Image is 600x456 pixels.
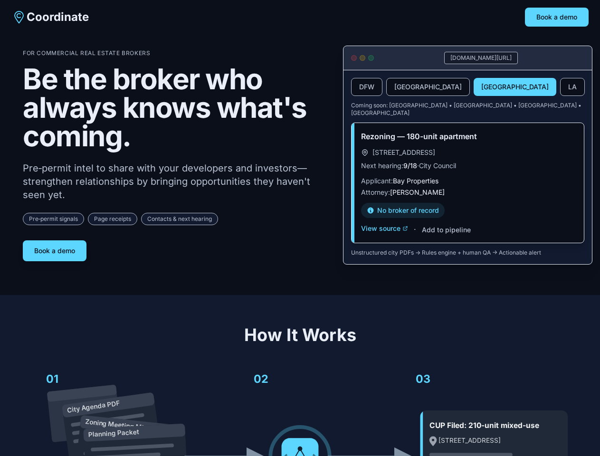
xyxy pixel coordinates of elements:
[361,203,445,218] div: No broker of record
[390,188,445,196] span: [PERSON_NAME]
[351,78,382,96] button: DFW
[141,213,218,225] span: Contacts & next hearing
[85,418,161,433] text: Zoning Meeting Minutes
[361,161,574,171] p: Next hearing: · City Council
[361,131,574,142] h3: Rezoning — 180-unit apartment
[525,8,589,27] button: Book a demo
[414,224,416,235] span: ·
[88,428,139,438] text: Planning Packet
[474,78,556,96] button: [GEOGRAPHIC_DATA]
[46,372,58,386] text: 01
[23,240,86,261] button: Book a demo
[23,325,577,344] h2: How It Works
[67,399,120,414] text: City Agenda PDF
[416,372,430,386] text: 03
[372,148,435,157] span: [STREET_ADDRESS]
[444,52,518,64] div: [DOMAIN_NAME][URL]
[254,372,268,386] text: 02
[351,249,584,256] p: Unstructured city PDFs → Rules engine + human QA → Actionable alert
[403,161,417,170] span: 9/18
[361,188,574,197] p: Attorney:
[23,213,84,225] span: Pre‑permit signals
[393,177,438,185] span: Bay Properties
[361,224,408,233] button: View source
[361,176,574,186] p: Applicant:
[11,9,89,25] a: Coordinate
[23,161,328,201] p: Pre‑permit intel to share with your developers and investors—strengthen relationships by bringing...
[88,213,137,225] span: Page receipts
[11,9,27,25] img: Coordinate
[27,9,89,25] span: Coordinate
[386,78,470,96] button: [GEOGRAPHIC_DATA]
[560,78,585,96] button: LA
[23,49,328,57] p: For Commercial Real Estate Brokers
[438,437,501,444] text: [STREET_ADDRESS]
[351,102,584,117] p: Coming soon: [GEOGRAPHIC_DATA] • [GEOGRAPHIC_DATA] • [GEOGRAPHIC_DATA] • [GEOGRAPHIC_DATA]
[429,421,539,430] text: CUP Filed: 210-unit mixed-use
[422,225,471,235] button: Add to pipeline
[23,65,328,150] h1: Be the broker who always knows what's coming.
